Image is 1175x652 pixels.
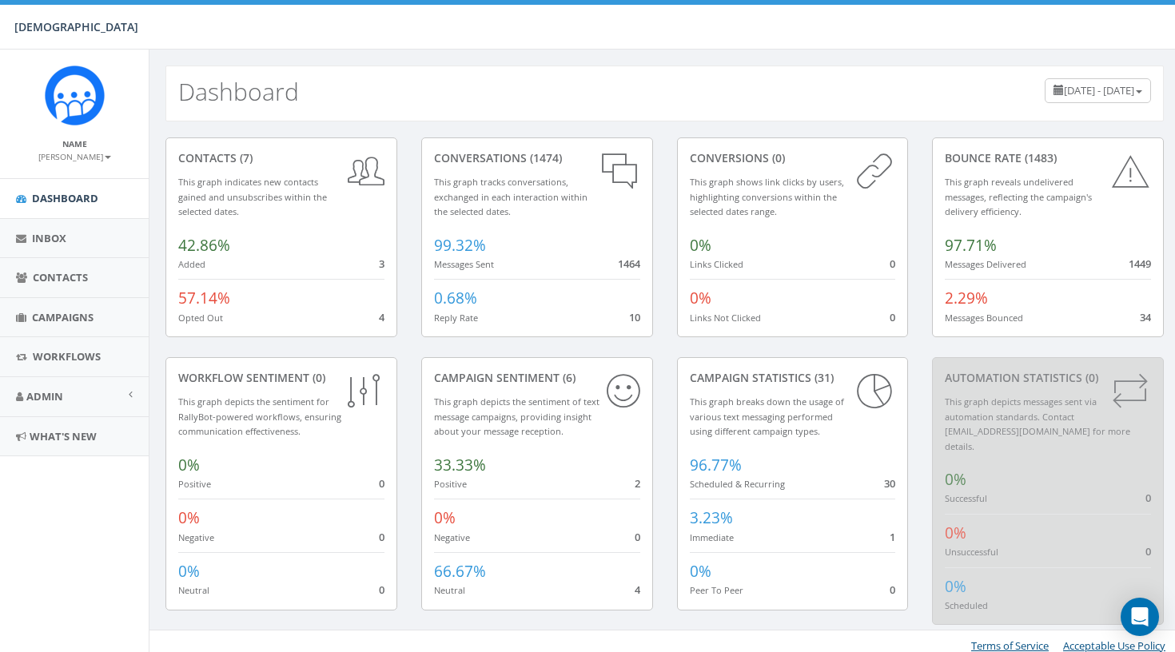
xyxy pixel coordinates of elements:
small: Neutral [434,584,465,596]
span: Campaigns [32,310,94,324]
small: Messages Bounced [945,312,1023,324]
small: This graph reveals undelivered messages, reflecting the campaign's delivery efficiency. [945,176,1092,217]
img: Rally_Corp_Icon.png [45,66,105,125]
span: 0 [1145,544,1151,559]
span: 33.33% [434,455,486,475]
span: 2 [635,476,640,491]
small: This graph indicates new contacts gained and unsubscribes within the selected dates. [178,176,327,217]
small: Negative [178,531,214,543]
small: Positive [434,478,467,490]
small: [PERSON_NAME] [38,151,111,162]
small: Scheduled [945,599,988,611]
span: 97.71% [945,235,997,256]
span: 4 [379,310,384,324]
span: 99.32% [434,235,486,256]
span: 0 [379,582,384,597]
span: 0% [690,561,711,582]
span: What's New [30,429,97,443]
div: Open Intercom Messenger [1121,598,1159,636]
span: Workflows [33,349,101,364]
span: (6) [560,370,576,385]
span: 0% [690,235,711,256]
span: 10 [629,310,640,324]
span: 3 [379,256,384,271]
span: 1464 [618,256,640,271]
span: (0) [1082,370,1098,385]
small: Successful [945,492,987,504]
span: (7) [237,150,253,165]
small: Neutral [178,584,209,596]
span: Inbox [32,231,66,245]
div: contacts [178,150,384,166]
h2: Dashboard [178,78,299,105]
small: Messages Delivered [945,258,1026,270]
span: 0% [178,455,200,475]
span: 0 [890,256,895,271]
span: 0% [945,576,966,597]
small: Positive [178,478,211,490]
div: Workflow Sentiment [178,370,384,386]
div: Bounce Rate [945,150,1151,166]
small: This graph breaks down the usage of various text messaging performed using different campaign types. [690,396,844,437]
small: Immediate [690,531,734,543]
a: [PERSON_NAME] [38,149,111,163]
span: 0 [890,310,895,324]
span: (1474) [527,150,562,165]
small: Name [62,138,87,149]
small: Scheduled & Recurring [690,478,785,490]
span: 1 [890,530,895,544]
small: Opted Out [178,312,223,324]
small: Reply Rate [434,312,478,324]
span: 0 [379,476,384,491]
span: 42.86% [178,235,230,256]
small: This graph depicts messages sent via automation standards. Contact [EMAIL_ADDRESS][DOMAIN_NAME] f... [945,396,1130,452]
small: Links Not Clicked [690,312,761,324]
span: [DEMOGRAPHIC_DATA] [14,19,138,34]
span: 0 [1145,491,1151,505]
span: (0) [309,370,325,385]
span: Dashboard [32,191,98,205]
span: 0% [945,523,966,543]
div: conversions [690,150,896,166]
span: 34 [1140,310,1151,324]
span: 96.77% [690,455,742,475]
div: conversations [434,150,640,166]
span: 2.29% [945,288,988,308]
span: 66.67% [434,561,486,582]
small: Added [178,258,205,270]
small: Unsuccessful [945,546,998,558]
small: Links Clicked [690,258,743,270]
span: [DATE] - [DATE] [1064,83,1134,97]
div: Automation Statistics [945,370,1151,386]
small: This graph depicts the sentiment of text message campaigns, providing insight about your message ... [434,396,599,437]
small: This graph tracks conversations, exchanged in each interaction within the selected dates. [434,176,587,217]
small: Messages Sent [434,258,494,270]
span: 0 [379,530,384,544]
span: 0 [890,582,895,597]
span: (31) [811,370,834,385]
div: Campaign Statistics [690,370,896,386]
span: 57.14% [178,288,230,308]
span: 0% [690,288,711,308]
span: 0.68% [434,288,477,308]
small: Negative [434,531,470,543]
span: 1449 [1129,256,1151,271]
span: 4 [635,582,640,597]
span: 0 [635,530,640,544]
small: This graph depicts the sentiment for RallyBot-powered workflows, ensuring communication effective... [178,396,341,437]
span: 0% [178,507,200,528]
span: 30 [884,476,895,491]
small: This graph shows link clicks by users, highlighting conversions within the selected dates range. [690,176,844,217]
span: Contacts [33,270,88,284]
span: (1483) [1022,150,1057,165]
div: Campaign Sentiment [434,370,640,386]
span: Admin [26,389,63,404]
span: (0) [769,150,785,165]
span: 0% [434,507,456,528]
span: 0% [178,561,200,582]
small: Peer To Peer [690,584,743,596]
span: 3.23% [690,507,733,528]
span: 0% [945,469,966,490]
